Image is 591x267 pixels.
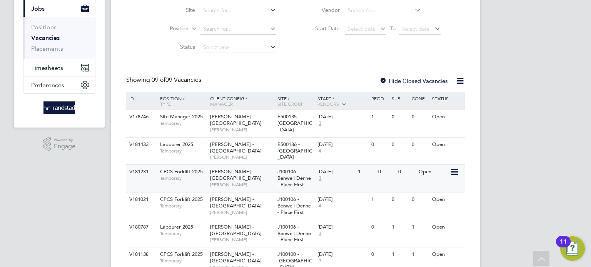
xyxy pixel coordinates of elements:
div: 1 [369,192,389,207]
button: Open Resource Center, 11 new notifications [560,236,585,261]
div: 1 [369,110,389,124]
span: CPCS Forklift 2025 [160,168,203,175]
span: Jobs [31,5,45,12]
span: Select date [402,25,430,32]
div: 0 [369,138,389,152]
div: 0 [410,138,430,152]
span: [PERSON_NAME] - [GEOGRAPHIC_DATA] [210,113,262,126]
span: 09 of [152,76,165,84]
span: Engage [54,143,75,150]
a: Go to home page [23,101,95,114]
label: Position [144,25,189,33]
div: Open [430,220,464,234]
div: Conf [410,92,430,105]
div: 0 [369,247,389,262]
span: [PERSON_NAME] - [GEOGRAPHIC_DATA] [210,196,262,209]
a: Powered byEngage [43,137,76,151]
div: [DATE] [317,196,367,203]
span: Temporary [160,231,206,237]
span: [PERSON_NAME] [210,237,274,243]
div: 0 [390,138,410,152]
span: Temporary [160,258,206,264]
span: [PERSON_NAME] - [GEOGRAPHIC_DATA] [210,168,262,181]
div: 0 [390,192,410,207]
span: Timesheets [31,64,63,71]
label: Start Date [295,25,340,32]
div: Jobs [23,17,95,59]
div: V181231 [127,165,154,179]
div: Open [430,247,464,262]
button: Timesheets [23,59,95,76]
img: randstad-logo-retina.png [43,101,75,114]
div: 0 [410,110,430,124]
input: Search for... [200,24,276,35]
span: 3 [317,120,322,127]
span: [PERSON_NAME] [210,182,274,188]
div: [DATE] [317,251,367,258]
div: [DATE] [317,141,367,148]
input: Search for... [345,5,421,16]
div: V181021 [127,192,154,207]
div: Open [430,192,464,207]
div: Open [417,165,450,179]
span: Labourer 2025 [160,224,193,230]
div: ID [127,92,154,105]
div: Position / [154,92,208,110]
span: 3 [317,258,322,264]
a: Vacancies [31,34,60,41]
div: Showing [126,76,203,84]
span: Preferences [31,81,64,89]
span: E500136 - [GEOGRAPHIC_DATA] [277,141,312,161]
div: Reqd [369,92,389,105]
div: Status [430,92,464,105]
div: 0 [410,192,430,207]
div: V178746 [127,110,154,124]
input: Select one [200,42,276,53]
span: Temporary [160,203,206,209]
div: Open [430,138,464,152]
span: 4 [317,203,322,209]
span: J100106 - Benwell Denne - Place First [277,196,311,216]
div: Client Config / [208,92,275,110]
span: Vendors [317,101,339,107]
div: [DATE] [317,224,367,231]
span: [PERSON_NAME] - [GEOGRAPHIC_DATA] [210,251,262,264]
div: Open [430,110,464,124]
div: V181138 [127,247,154,262]
div: 1 [410,220,430,234]
span: 4 [317,148,322,154]
button: Preferences [23,76,95,93]
span: [PERSON_NAME] - [GEOGRAPHIC_DATA] [210,141,262,154]
span: CPCS Forklift 2025 [160,251,203,257]
span: 09 Vacancies [152,76,201,84]
span: Site Group [277,101,304,107]
div: Sub [390,92,410,105]
div: Site / [275,92,316,110]
span: [PERSON_NAME] [210,154,274,160]
label: Status [151,43,195,50]
div: 1 [356,165,376,179]
label: Hide Closed Vacancies [379,77,448,85]
div: [DATE] [317,114,367,120]
span: [PERSON_NAME] - [GEOGRAPHIC_DATA] [210,224,262,237]
label: Site [151,7,195,13]
div: [DATE] [317,169,354,175]
span: To [388,23,398,33]
span: 3 [317,175,322,182]
span: Temporary [160,175,206,181]
div: 1 [390,247,410,262]
a: Placements [31,45,63,52]
span: Labourer 2025 [160,141,193,148]
div: V181433 [127,138,154,152]
span: [PERSON_NAME] [210,127,274,133]
div: 0 [390,110,410,124]
div: V180787 [127,220,154,234]
div: 1 [410,247,430,262]
span: Temporary [160,120,206,126]
span: Site Manager 2025 [160,113,203,120]
span: Select date [348,25,376,32]
span: Type [160,101,171,107]
div: Start / [316,92,369,111]
div: 0 [396,165,416,179]
label: Vendor [295,7,340,13]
